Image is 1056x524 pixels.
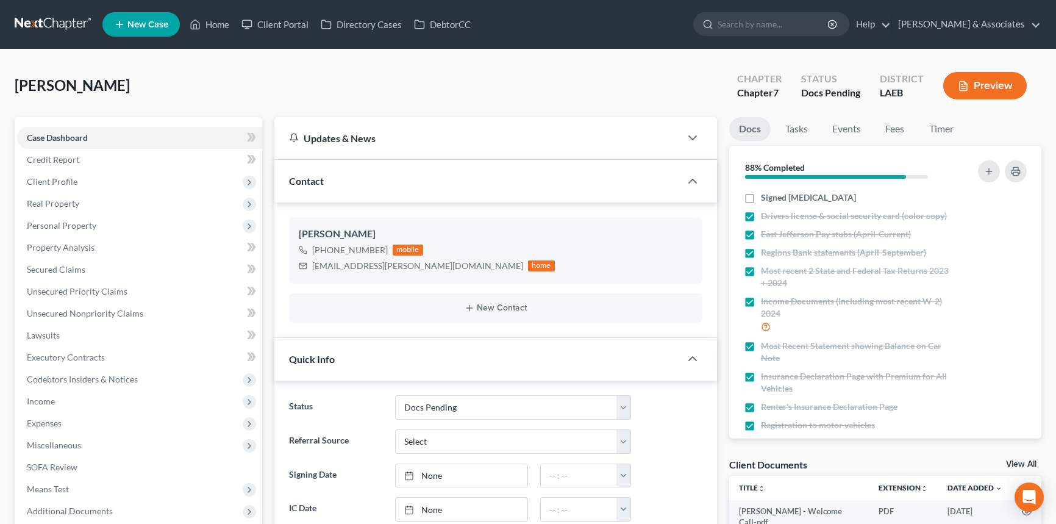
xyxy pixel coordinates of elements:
[761,210,947,222] span: Drivers license & social security card (color copy)
[943,72,1027,99] button: Preview
[27,418,62,428] span: Expenses
[541,464,618,487] input: -- : --
[739,483,765,492] a: Titleunfold_more
[27,396,55,406] span: Income
[528,260,555,271] div: home
[17,303,262,325] a: Unsecured Nonpriority Claims
[312,260,523,272] div: [EMAIL_ADDRESS][PERSON_NAME][DOMAIN_NAME]
[299,303,693,313] button: New Contact
[947,483,1002,492] a: Date Added expand_more
[761,192,856,204] span: Signed [MEDICAL_DATA]
[801,86,860,100] div: Docs Pending
[283,497,389,522] label: IC Date
[127,20,168,29] span: New Case
[737,86,782,100] div: Chapter
[27,374,138,384] span: Codebtors Insiders & Notices
[729,458,807,471] div: Client Documents
[408,13,477,35] a: DebtorCC
[289,175,324,187] span: Contact
[1006,460,1036,468] a: View All
[27,440,81,450] span: Miscellaneous
[283,395,389,420] label: Status
[283,429,389,454] label: Referral Source
[876,117,915,141] a: Fees
[17,259,262,281] a: Secured Claims
[761,265,953,289] span: Most recent 2 State and Federal Tax Returns 2023 + 2024
[879,483,928,492] a: Extensionunfold_more
[235,13,315,35] a: Client Portal
[761,419,875,431] span: Registration to motor vehicles
[15,76,130,94] span: [PERSON_NAME]
[995,485,1002,492] i: expand_more
[27,220,96,231] span: Personal Property
[27,308,143,318] span: Unsecured Nonpriority Claims
[184,13,235,35] a: Home
[761,437,953,462] span: NADA estimate on your vehicles (we will pull for you) 2024 Toyota Corolla LE 25k miles
[541,498,618,521] input: -- : --
[880,72,924,86] div: District
[880,86,924,100] div: LAEB
[393,245,423,256] div: mobile
[315,13,408,35] a: Directory Cases
[17,281,262,303] a: Unsecured Priority Claims
[718,13,829,35] input: Search by name...
[27,286,127,296] span: Unsecured Priority Claims
[289,132,666,145] div: Updates & News
[761,340,953,364] span: Most Recent Statement showing Balance on Car Note
[396,464,527,487] a: None
[761,295,953,320] span: Income Documents (Including most recent W-2) 2024
[745,162,805,173] strong: 88% Completed
[921,485,928,492] i: unfold_more
[312,244,388,256] div: [PHONE_NUMBER]
[27,176,77,187] span: Client Profile
[892,13,1041,35] a: [PERSON_NAME] & Associates
[758,485,765,492] i: unfold_more
[1015,483,1044,512] div: Open Intercom Messenger
[17,127,262,149] a: Case Dashboard
[27,198,79,209] span: Real Property
[850,13,891,35] a: Help
[822,117,871,141] a: Events
[761,401,897,413] span: Renter's Insurance Declaration Page
[283,464,389,488] label: Signing Date
[773,87,779,98] span: 7
[27,242,95,253] span: Property Analysis
[27,154,79,165] span: Credit Report
[17,456,262,478] a: SOFA Review
[27,352,105,362] span: Executory Contracts
[27,484,69,494] span: Means Test
[27,330,60,340] span: Lawsuits
[27,264,85,275] span: Secured Claims
[761,228,911,240] span: East Jefferson Pay stubs (April-Current)
[17,325,262,346] a: Lawsuits
[776,117,818,141] a: Tasks
[299,227,693,242] div: [PERSON_NAME]
[761,370,953,395] span: Insurance Declaration Page with Premium for All Vehicles
[396,498,527,521] a: None
[919,117,963,141] a: Timer
[17,149,262,171] a: Credit Report
[737,72,782,86] div: Chapter
[17,237,262,259] a: Property Analysis
[801,72,860,86] div: Status
[729,117,771,141] a: Docs
[27,462,77,472] span: SOFA Review
[289,353,335,365] span: Quick Info
[17,346,262,368] a: Executory Contracts
[761,246,926,259] span: Regions Bank statements (April-September)
[27,132,88,143] span: Case Dashboard
[27,506,113,516] span: Additional Documents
